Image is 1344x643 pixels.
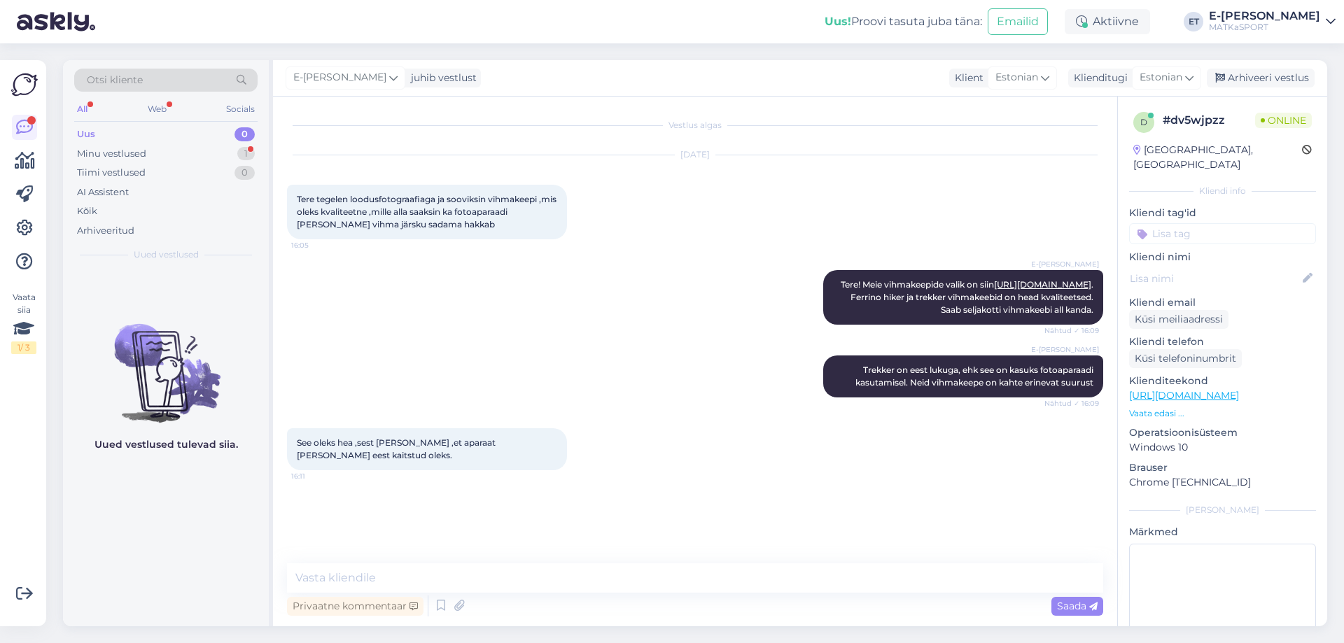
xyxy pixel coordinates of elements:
[1129,407,1316,420] p: Vaata edasi ...
[1209,10,1336,33] a: E-[PERSON_NAME]MATKaSPORT
[1129,460,1316,475] p: Brauser
[87,73,143,87] span: Otsi kliente
[825,13,982,30] div: Proovi tasuta juba täna:
[291,240,344,250] span: 16:05
[841,279,1095,315] span: Tere! Meie vihmakeepide valik on siin . Ferrino hiker ja trekker vihmakeebid on head kvaliteetsed...
[77,127,95,141] div: Uus
[1184,12,1203,31] div: ET
[1129,310,1228,329] div: Küsi meiliaadressi
[1129,295,1316,310] p: Kliendi email
[1163,112,1255,129] div: # dv5wjpzz
[237,147,255,161] div: 1
[1140,117,1147,127] span: d
[1129,389,1239,402] a: [URL][DOMAIN_NAME]
[291,471,344,481] span: 16:11
[234,127,255,141] div: 0
[11,291,36,354] div: Vaata siia
[63,299,269,425] img: No chats
[1129,250,1316,264] p: Kliendi nimi
[134,248,199,261] span: Uued vestlused
[223,100,258,118] div: Socials
[234,166,255,180] div: 0
[855,365,1095,388] span: Trekker on eest lukuga, ehk see on kasuks fotoaparaadi kasutamisel. Neid vihmakeepe on kahte erin...
[297,194,559,229] span: Tere tegelen loodusfotograafiaga ja sooviksin vihmakeepi ,mis oleks kvaliteetne ,mille alla saaks...
[1129,206,1316,220] p: Kliendi tag'id
[77,147,146,161] div: Minu vestlused
[287,148,1103,161] div: [DATE]
[287,119,1103,132] div: Vestlus algas
[1209,22,1320,33] div: MATKaSPORT
[1129,223,1316,244] input: Lisa tag
[297,437,498,460] span: See oleks hea ,sest [PERSON_NAME] ,et aparaat [PERSON_NAME] eest kaitstud oleks.
[1031,344,1099,355] span: E-[PERSON_NAME]
[949,71,983,85] div: Klient
[825,15,851,28] b: Uus!
[1129,475,1316,490] p: Chrome [TECHNICAL_ID]
[74,100,90,118] div: All
[1065,9,1150,34] div: Aktiivne
[77,204,97,218] div: Kõik
[994,279,1091,290] a: [URL][DOMAIN_NAME]
[1255,113,1312,128] span: Online
[1129,425,1316,440] p: Operatsioonisüsteem
[1129,334,1316,349] p: Kliendi telefon
[1129,525,1316,539] p: Märkmed
[1129,504,1316,516] div: [PERSON_NAME]
[94,437,238,452] p: Uued vestlused tulevad siia.
[988,8,1048,35] button: Emailid
[77,185,129,199] div: AI Assistent
[1044,398,1099,409] span: Nähtud ✓ 16:09
[1031,259,1099,269] span: E-[PERSON_NAME]
[995,70,1038,85] span: Estonian
[287,597,423,616] div: Privaatne kommentaar
[1129,440,1316,455] p: Windows 10
[405,71,477,85] div: juhib vestlust
[1130,271,1300,286] input: Lisa nimi
[1140,70,1182,85] span: Estonian
[1044,325,1099,336] span: Nähtud ✓ 16:09
[11,71,38,98] img: Askly Logo
[145,100,169,118] div: Web
[1129,374,1316,388] p: Klienditeekond
[11,341,36,354] div: 1 / 3
[1129,185,1316,197] div: Kliendi info
[77,224,134,238] div: Arhiveeritud
[77,166,146,180] div: Tiimi vestlused
[1209,10,1320,22] div: E-[PERSON_NAME]
[1207,69,1315,87] div: Arhiveeri vestlus
[1057,600,1098,612] span: Saada
[1129,349,1242,368] div: Küsi telefoninumbrit
[293,70,386,85] span: E-[PERSON_NAME]
[1068,71,1128,85] div: Klienditugi
[1133,143,1302,172] div: [GEOGRAPHIC_DATA], [GEOGRAPHIC_DATA]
